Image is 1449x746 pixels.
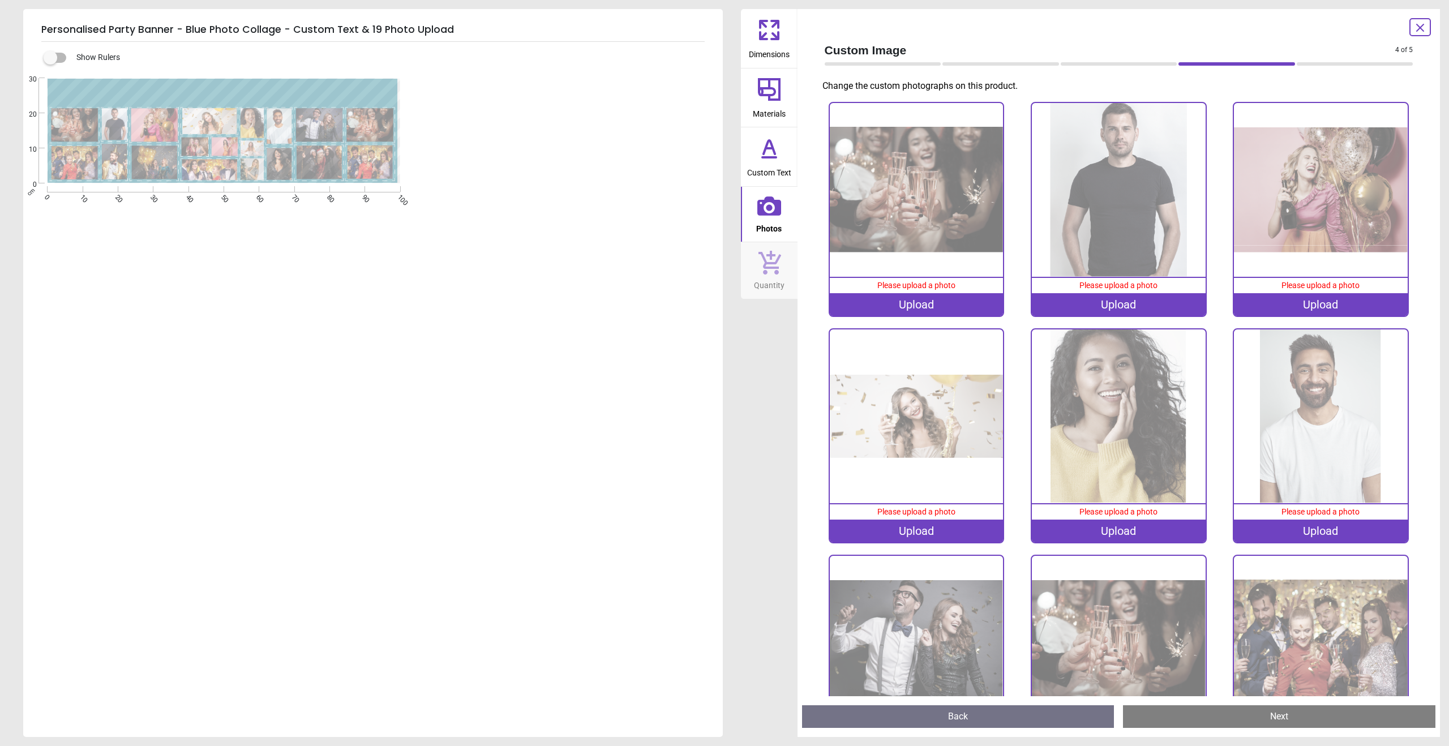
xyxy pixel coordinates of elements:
[254,193,261,200] span: 60
[822,80,1422,92] p: Change the custom photographs on this product.
[741,68,798,127] button: Materials
[183,193,191,200] span: 40
[395,193,402,200] span: 100
[15,145,37,155] span: 10
[741,242,798,299] button: Quantity
[113,193,120,200] span: 20
[15,180,37,190] span: 0
[741,9,798,68] button: Dimensions
[148,193,155,200] span: 30
[830,293,1004,316] div: Upload
[749,44,790,61] span: Dimensions
[1234,520,1408,542] div: Upload
[741,127,798,186] button: Custom Text
[825,42,1396,58] span: Custom Image
[1281,281,1360,290] span: Please upload a photo
[15,75,37,84] span: 30
[877,281,955,290] span: Please upload a photo
[741,187,798,242] button: Photos
[802,705,1114,728] button: Back
[877,507,955,516] span: Please upload a photo
[1395,45,1413,55] span: 4 of 5
[1079,507,1158,516] span: Please upload a photo
[753,103,786,120] span: Materials
[1079,281,1158,290] span: Please upload a photo
[359,193,367,200] span: 90
[1032,293,1206,316] div: Upload
[15,110,37,119] span: 20
[289,193,297,200] span: 70
[756,218,782,235] span: Photos
[78,193,85,200] span: 10
[747,162,791,179] span: Custom Text
[50,51,723,65] div: Show Rulers
[218,193,226,200] span: 50
[1123,705,1435,728] button: Next
[324,193,332,200] span: 80
[41,18,705,42] h5: Personalised Party Banner - Blue Photo Collage - Custom Text & 19 Photo Upload
[42,193,50,200] span: 0
[26,187,36,197] span: cm
[754,275,784,291] span: Quantity
[830,520,1004,542] div: Upload
[1281,507,1360,516] span: Please upload a photo
[1234,293,1408,316] div: Upload
[1032,520,1206,542] div: Upload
